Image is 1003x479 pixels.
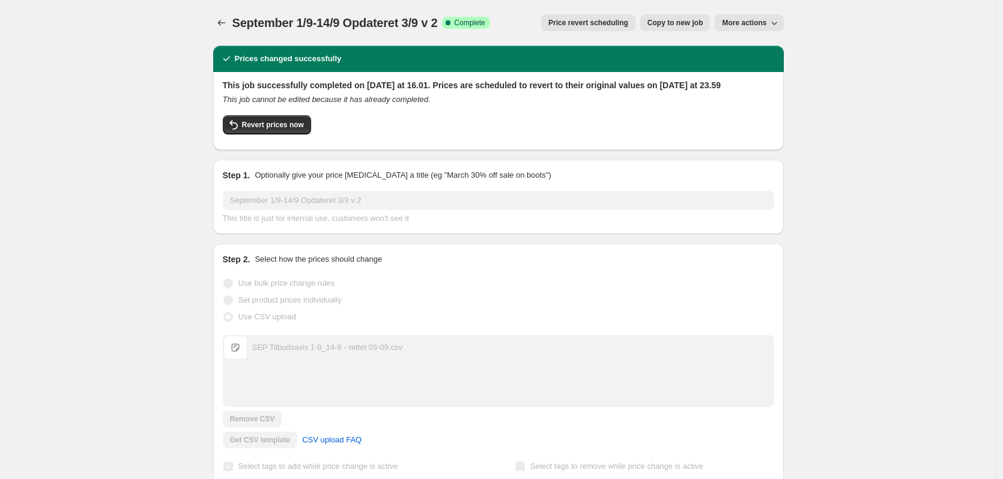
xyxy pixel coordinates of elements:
span: Revert prices now [242,120,304,130]
a: CSV upload FAQ [295,430,369,450]
input: 30% off holiday sale [223,191,774,210]
button: Price revert scheduling [541,14,635,31]
span: September 1/9-14/9 Opdateret 3/9 v 2 [232,16,438,29]
h2: Step 2. [223,253,250,265]
h2: This job successfully completed on [DATE] at 16.01. Prices are scheduled to revert to their origi... [223,79,774,91]
span: Use CSV upload [238,312,296,321]
span: Price revert scheduling [548,18,628,28]
span: Set product prices individually [238,295,342,304]
span: Use bulk price change rules [238,279,335,288]
button: Copy to new job [640,14,711,31]
p: Optionally give your price [MEDICAL_DATA] a title (eg "March 30% off sale on boots") [255,169,551,181]
span: Copy to new job [647,18,703,28]
div: SEP Tilbudsavis 1-9_14-9 - rettet 03-09.csv [252,342,403,354]
button: More actions [715,14,783,31]
span: More actions [722,18,766,28]
i: This job cannot be edited because it has already completed. [223,95,431,104]
p: Select how the prices should change [255,253,382,265]
span: Complete [454,18,485,28]
h2: Prices changed successfully [235,53,342,65]
span: Select tags to remove while price change is active [530,462,703,471]
button: Price change jobs [213,14,230,31]
span: This title is just for internal use, customers won't see it [223,214,409,223]
span: CSV upload FAQ [302,434,362,446]
h2: Step 1. [223,169,250,181]
button: Revert prices now [223,115,311,134]
span: Select tags to add while price change is active [238,462,398,471]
